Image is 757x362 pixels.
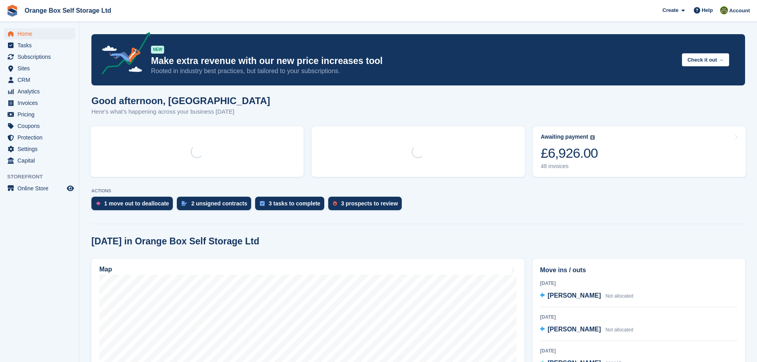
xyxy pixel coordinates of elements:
[182,201,187,206] img: contract_signature_icon-13c848040528278c33f63329250d36e43548de30e8caae1d1a13099fd9432cc5.svg
[541,145,598,161] div: £6,926.00
[96,201,100,206] img: move_outs_to_deallocate_icon-f764333ba52eb49d3ac5e1228854f67142a1ed5810a6f6cc68b1a99e826820c5.svg
[17,28,65,39] span: Home
[17,109,65,120] span: Pricing
[540,280,738,287] div: [DATE]
[4,63,75,74] a: menu
[4,155,75,166] a: menu
[333,201,337,206] img: prospect-51fa495bee0391a8d652442698ab0144808aea92771e9ea1ae160a38d050c398.svg
[66,184,75,193] a: Preview store
[91,236,259,247] h2: [DATE] in Orange Box Self Storage Ltd
[91,197,177,214] a: 1 move out to deallocate
[548,326,601,333] span: [PERSON_NAME]
[4,74,75,85] a: menu
[4,40,75,51] a: menu
[4,109,75,120] a: menu
[720,6,728,14] img: Pippa White
[17,63,65,74] span: Sites
[4,28,75,39] a: menu
[95,32,151,77] img: price-adjustments-announcement-icon-8257ccfd72463d97f412b2fc003d46551f7dbcb40ab6d574587a9cd5c0d94...
[341,200,398,207] div: 3 prospects to review
[541,163,598,170] div: 48 invoices
[533,126,746,177] a: Awaiting payment £6,926.00 48 invoices
[7,173,79,181] span: Storefront
[99,266,112,273] h2: Map
[104,200,169,207] div: 1 move out to deallocate
[540,325,633,335] a: [PERSON_NAME] Not allocated
[17,74,65,85] span: CRM
[17,120,65,132] span: Coupons
[682,53,729,66] button: Check it out →
[540,265,738,275] h2: Move ins / outs
[17,40,65,51] span: Tasks
[702,6,713,14] span: Help
[17,155,65,166] span: Capital
[540,347,738,354] div: [DATE]
[548,292,601,299] span: [PERSON_NAME]
[4,132,75,143] a: menu
[590,135,595,140] img: icon-info-grey-7440780725fd019a000dd9b08b2336e03edf1995a4989e88bcd33f0948082b44.svg
[662,6,678,14] span: Create
[151,46,164,54] div: NEW
[17,132,65,143] span: Protection
[91,95,270,106] h1: Good afternoon, [GEOGRAPHIC_DATA]
[541,134,589,140] div: Awaiting payment
[328,197,406,214] a: 3 prospects to review
[4,143,75,155] a: menu
[4,51,75,62] a: menu
[4,183,75,194] a: menu
[606,327,633,333] span: Not allocated
[729,7,750,15] span: Account
[191,200,247,207] div: 2 unsigned contracts
[151,55,676,67] p: Make extra revenue with our new price increases tool
[17,97,65,108] span: Invoices
[17,51,65,62] span: Subscriptions
[4,97,75,108] a: menu
[4,86,75,97] a: menu
[151,67,676,75] p: Rooted in industry best practices, but tailored to your subscriptions.
[540,314,738,321] div: [DATE]
[4,120,75,132] a: menu
[17,183,65,194] span: Online Store
[6,5,18,17] img: stora-icon-8386f47178a22dfd0bd8f6a31ec36ba5ce8667c1dd55bd0f319d3a0aa187defe.svg
[17,86,65,97] span: Analytics
[540,291,633,301] a: [PERSON_NAME] Not allocated
[17,143,65,155] span: Settings
[606,293,633,299] span: Not allocated
[269,200,320,207] div: 3 tasks to complete
[91,188,745,194] p: ACTIONS
[177,197,255,214] a: 2 unsigned contracts
[260,201,265,206] img: task-75834270c22a3079a89374b754ae025e5fb1db73e45f91037f5363f120a921f8.svg
[21,4,114,17] a: Orange Box Self Storage Ltd
[255,197,328,214] a: 3 tasks to complete
[91,107,270,116] p: Here's what's happening across your business [DATE]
